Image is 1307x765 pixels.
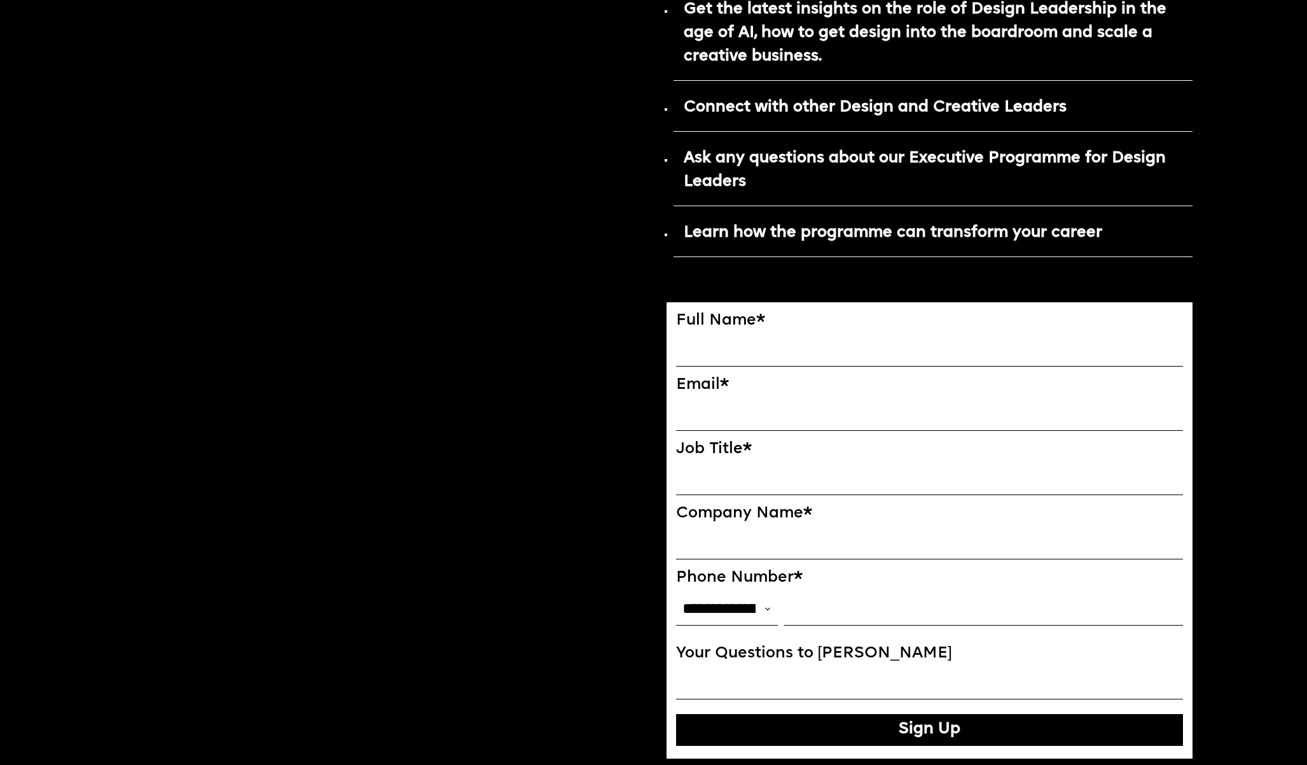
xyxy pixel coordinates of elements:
strong: Ask any questions about our Executive Programme for Design Leaders [684,151,1166,190]
button: Sign Up [676,714,1184,746]
strong: Learn how the programme can transform your career [684,225,1102,241]
label: Company Name [676,505,1184,524]
strong: Get the latest insights on the role of Design Leadership in the age of AI, how to get design into... [684,2,1166,64]
label: Phone Number [676,569,1184,588]
label: Job Title [676,440,1184,460]
label: Email [676,376,1184,395]
label: Full Name [676,312,1184,331]
label: Your Questions to [PERSON_NAME] [676,645,1184,664]
strong: Connect with other Design and Creative Leaders [684,100,1067,115]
